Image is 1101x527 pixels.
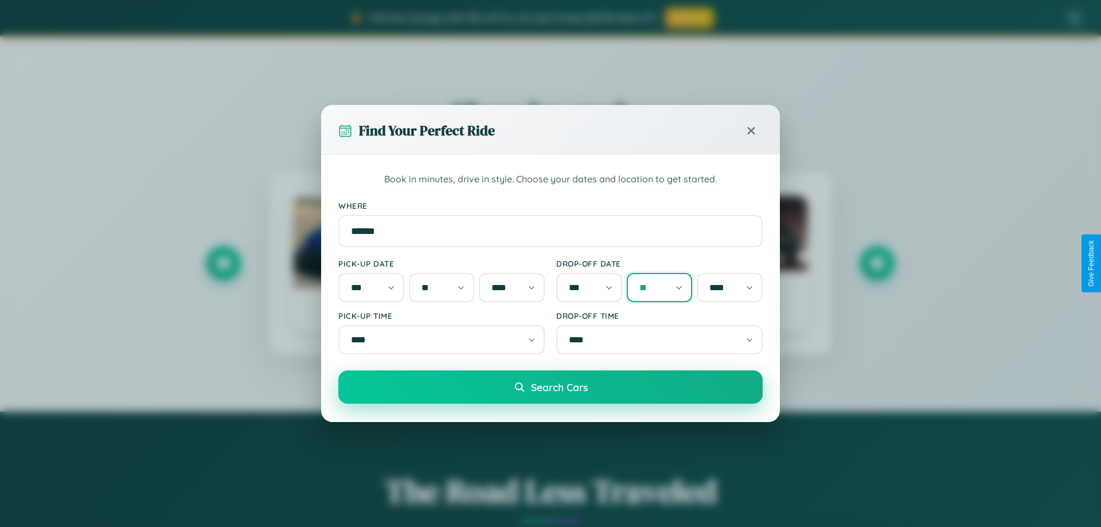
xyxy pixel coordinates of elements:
[338,201,763,210] label: Where
[338,370,763,404] button: Search Cars
[338,172,763,187] p: Book in minutes, drive in style. Choose your dates and location to get started.
[556,311,763,321] label: Drop-off Time
[531,381,588,393] span: Search Cars
[338,259,545,268] label: Pick-up Date
[556,259,763,268] label: Drop-off Date
[338,311,545,321] label: Pick-up Time
[359,121,495,140] h3: Find Your Perfect Ride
